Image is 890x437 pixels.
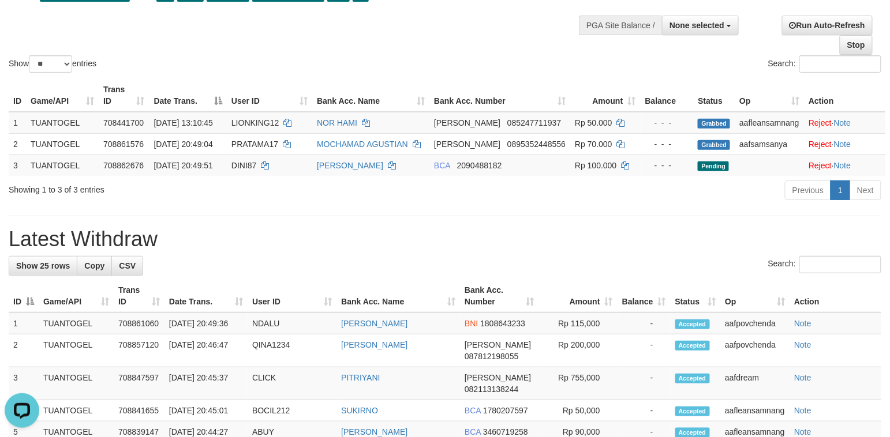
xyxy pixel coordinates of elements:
th: Game/API: activate to sort column ascending [26,79,99,112]
span: Rp 100.000 [575,161,616,170]
td: NDALU [248,312,336,334]
h1: Latest Withdraw [9,228,881,251]
a: CSV [111,256,143,276]
td: 708847597 [114,367,164,400]
td: Rp 200,000 [539,334,618,367]
td: TUANTOGEL [39,400,114,421]
td: aafpovchenda [720,312,790,334]
a: SUKIRNO [341,406,378,415]
span: Accepted [675,406,710,416]
a: Reject [809,140,832,149]
input: Search: [799,55,881,73]
th: Action [790,280,881,312]
td: 708861060 [114,312,164,334]
th: Status: activate to sort column ascending [671,280,721,312]
span: [PERSON_NAME] [434,118,500,127]
span: [DATE] 20:49:51 [154,161,213,170]
span: 708861576 [103,140,144,149]
a: Note [794,373,812,382]
a: [PERSON_NAME] [341,340,407,349]
div: - - - [645,117,689,129]
th: Bank Acc. Name: activate to sort column ascending [336,280,460,312]
td: 1 [9,112,26,134]
button: None selected [662,16,739,35]
th: Trans ID: activate to sort column ascending [114,280,164,312]
span: Rp 70.000 [575,140,612,149]
a: Note [794,427,812,436]
th: Game/API: activate to sort column ascending [39,280,114,312]
a: Note [794,340,812,349]
label: Show entries [9,55,96,73]
a: Copy [77,256,112,276]
td: aafdream [720,367,790,400]
td: - [618,312,671,334]
td: - [618,334,671,367]
a: [PERSON_NAME] [341,319,407,328]
a: Show 25 rows [9,256,77,276]
span: [DATE] 13:10:45 [154,118,213,127]
th: Bank Acc. Name: activate to sort column ascending [312,79,429,112]
th: Bank Acc. Number: activate to sort column ascending [460,280,539,312]
th: Status [693,79,735,112]
td: aafleansamnang [720,400,790,421]
span: [PERSON_NAME] [434,140,500,149]
th: Op: activate to sort column ascending [735,79,804,112]
div: - - - [645,138,689,150]
span: CSV [119,261,136,270]
span: 708862676 [103,161,144,170]
td: 708841655 [114,400,164,421]
span: Copy 1808643233 to clipboard [480,319,525,328]
span: Copy 3460719258 to clipboard [483,427,528,436]
span: Copy 0895352448556 to clipboard [507,140,566,149]
td: [DATE] 20:49:36 [164,312,248,334]
td: CLICK [248,367,336,400]
td: Rp 755,000 [539,367,618,400]
span: [PERSON_NAME] [465,373,531,382]
span: Pending [698,161,729,171]
span: [PERSON_NAME] [465,340,531,349]
td: aafpovchenda [720,334,790,367]
span: Copy 082113138244 to clipboard [465,385,518,394]
span: Show 25 rows [16,261,70,270]
td: - [618,367,671,400]
span: Accepted [675,319,710,329]
td: 3 [9,155,26,176]
a: Note [794,406,812,415]
div: PGA Site Balance / [579,16,662,35]
th: Bank Acc. Number: activate to sort column ascending [429,79,570,112]
a: Stop [840,35,873,55]
th: Balance: activate to sort column ascending [618,280,671,312]
label: Search: [768,55,881,73]
span: [DATE] 20:49:04 [154,140,213,149]
th: ID: activate to sort column descending [9,280,39,312]
a: Note [834,118,851,127]
a: PITRIYANI [341,373,380,382]
td: aafleansamnang [735,112,804,134]
span: Rp 50.000 [575,118,612,127]
a: Note [834,161,851,170]
td: TUANTOGEL [26,133,99,155]
th: Op: activate to sort column ascending [720,280,790,312]
span: 708441700 [103,118,144,127]
input: Search: [799,256,881,273]
span: BCA [434,161,450,170]
label: Search: [768,256,881,273]
button: Open LiveChat chat widget [5,5,39,39]
td: QINA1234 [248,334,336,367]
th: Date Trans.: activate to sort column descending [149,79,227,112]
th: Date Trans.: activate to sort column ascending [164,280,248,312]
td: [DATE] 20:45:37 [164,367,248,400]
td: 2 [9,133,26,155]
td: TUANTOGEL [39,312,114,334]
span: Copy 2090488182 to clipboard [457,161,502,170]
td: BOCIL212 [248,400,336,421]
span: Copy 085247711937 to clipboard [507,118,561,127]
span: BNI [465,319,478,328]
td: TUANTOGEL [26,155,99,176]
td: Rp 50,000 [539,400,618,421]
td: TUANTOGEL [26,112,99,134]
th: ID [9,79,26,112]
th: User ID: activate to sort column ascending [248,280,336,312]
span: Grabbed [698,119,730,129]
span: DINI87 [231,161,257,170]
